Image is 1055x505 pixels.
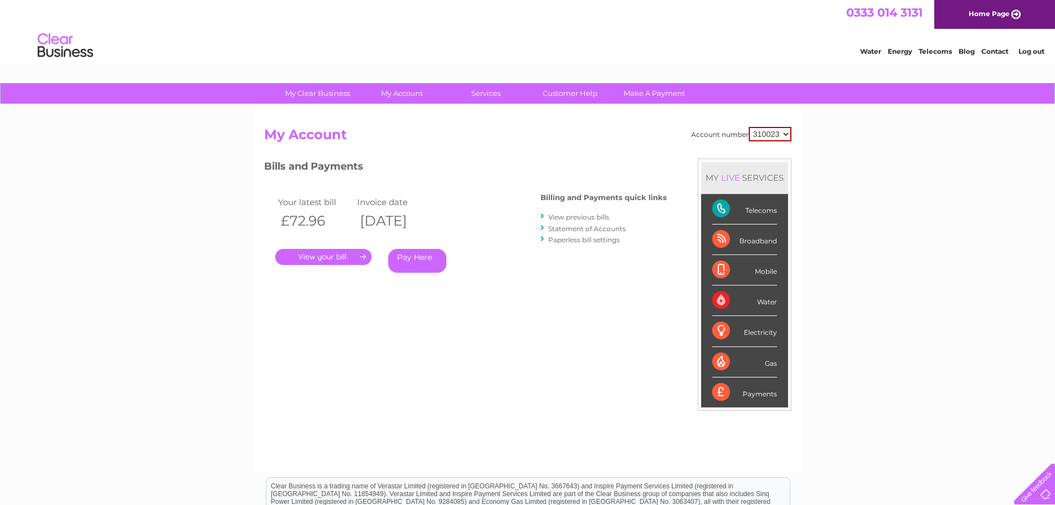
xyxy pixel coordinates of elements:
[712,347,777,378] div: Gas
[719,172,742,183] div: LIVE
[548,213,609,221] a: View previous bills
[548,236,620,244] a: Paperless bill settings
[712,285,777,316] div: Water
[1018,47,1044,55] a: Log out
[712,316,777,346] div: Electricity
[440,83,532,104] a: Services
[275,210,355,232] th: £72.96
[888,47,912,55] a: Energy
[264,159,667,178] h3: Bills and Payments
[266,6,790,54] div: Clear Business is a trading name of Verastar Limited (registered in [GEOGRAPHIC_DATA] No. 3667643...
[860,47,881,55] a: Water
[691,127,791,141] div: Account number
[524,83,616,104] a: Customer Help
[712,194,777,225] div: Telecoms
[264,127,791,148] h2: My Account
[712,255,777,285] div: Mobile
[712,225,777,255] div: Broadband
[712,378,777,407] div: Payments
[846,6,923,19] a: 0333 014 3131
[981,47,1008,55] a: Contact
[548,225,626,233] a: Statement of Accounts
[37,29,94,63] img: logo.png
[272,83,363,104] a: My Clear Business
[609,83,700,104] a: Make A Payment
[541,193,667,202] h4: Billing and Payments quick links
[354,195,434,210] td: Invoice date
[354,210,434,232] th: [DATE]
[388,249,446,273] a: Pay Here
[275,249,372,265] a: .
[959,47,975,55] a: Blog
[701,162,788,193] div: MY SERVICES
[356,83,447,104] a: My Account
[919,47,952,55] a: Telecoms
[275,195,355,210] td: Your latest bill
